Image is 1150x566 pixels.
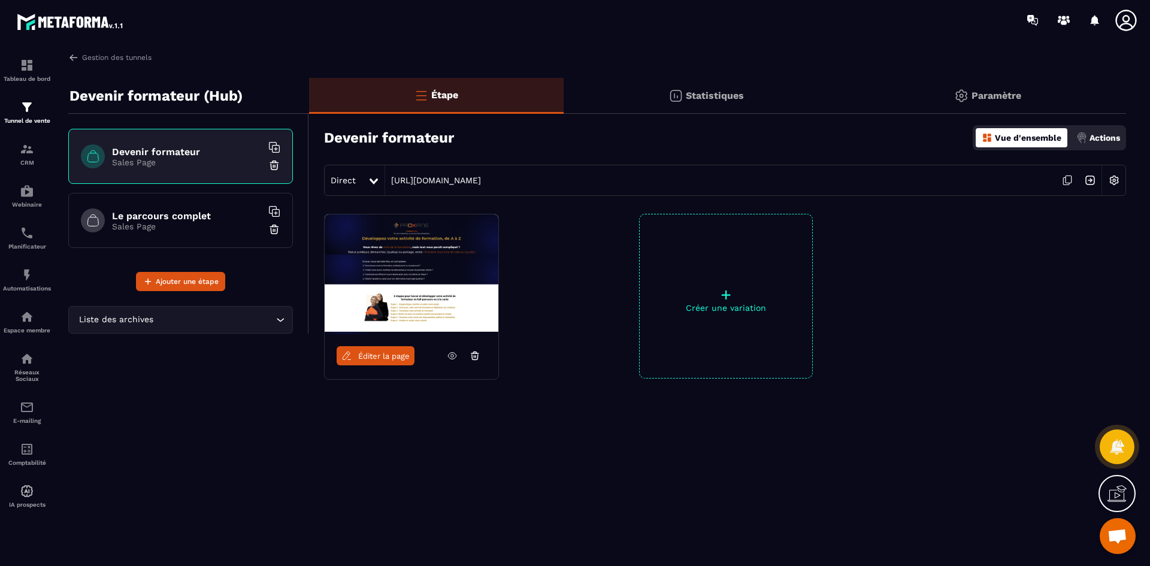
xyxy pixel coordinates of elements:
[69,84,243,108] p: Devenir formateur (Hub)
[3,433,51,475] a: accountantaccountantComptabilité
[20,142,34,156] img: formation
[112,146,262,158] h6: Devenir formateur
[3,391,51,433] a: emailemailE-mailing
[686,90,744,101] p: Statistiques
[20,100,34,114] img: formation
[68,52,152,63] a: Gestion des tunnels
[3,175,51,217] a: automationsautomationsWebinaire
[954,89,969,103] img: setting-gr.5f69749f.svg
[156,276,219,287] span: Ajouter une étape
[972,90,1021,101] p: Paramètre
[76,313,156,326] span: Liste des archives
[385,175,481,185] a: [URL][DOMAIN_NAME]
[3,501,51,508] p: IA prospects
[324,129,454,146] h3: Devenir formateur
[268,223,280,235] img: trash
[20,352,34,366] img: social-network
[640,286,812,303] p: +
[3,259,51,301] a: automationsautomationsAutomatisations
[3,459,51,466] p: Comptabilité
[337,346,414,365] a: Éditer la page
[3,369,51,382] p: Réseaux Sociaux
[156,313,273,326] input: Search for option
[268,159,280,171] img: trash
[358,352,410,361] span: Éditer la page
[3,117,51,124] p: Tunnel de vente
[112,210,262,222] h6: Le parcours complet
[3,217,51,259] a: schedulerschedulerPlanificateur
[17,11,125,32] img: logo
[20,268,34,282] img: automations
[1103,169,1125,192] img: setting-w.858f3a88.svg
[112,158,262,167] p: Sales Page
[3,301,51,343] a: automationsautomationsEspace membre
[20,442,34,456] img: accountant
[3,49,51,91] a: formationformationTableau de bord
[20,400,34,414] img: email
[3,343,51,391] a: social-networksocial-networkRéseaux Sociaux
[1090,133,1120,143] p: Actions
[112,222,262,231] p: Sales Page
[331,175,356,185] span: Direct
[68,52,79,63] img: arrow
[3,133,51,175] a: formationformationCRM
[3,91,51,133] a: formationformationTunnel de vente
[3,327,51,334] p: Espace membre
[20,484,34,498] img: automations
[3,159,51,166] p: CRM
[20,184,34,198] img: automations
[3,243,51,250] p: Planificateur
[3,417,51,424] p: E-mailing
[325,214,498,334] img: image
[668,89,683,103] img: stats.20deebd0.svg
[3,201,51,208] p: Webinaire
[995,133,1061,143] p: Vue d'ensemble
[20,58,34,72] img: formation
[20,226,34,240] img: scheduler
[640,303,812,313] p: Créer une variation
[136,272,225,291] button: Ajouter une étape
[1076,132,1087,143] img: actions.d6e523a2.png
[431,89,458,101] p: Étape
[20,310,34,324] img: automations
[68,306,293,334] div: Search for option
[982,132,992,143] img: dashboard-orange.40269519.svg
[3,75,51,82] p: Tableau de bord
[414,88,428,102] img: bars-o.4a397970.svg
[3,285,51,292] p: Automatisations
[1100,518,1136,554] a: Ouvrir le chat
[1079,169,1101,192] img: arrow-next.bcc2205e.svg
